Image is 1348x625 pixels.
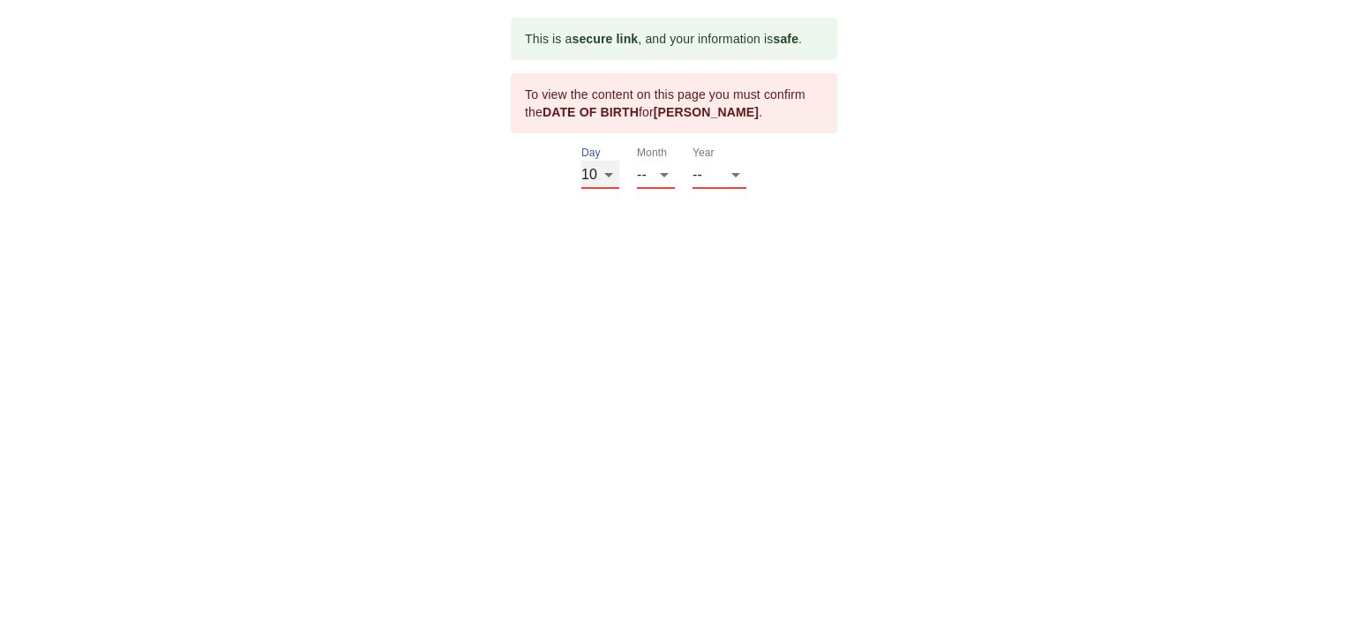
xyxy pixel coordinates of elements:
label: Day [581,148,601,159]
div: To view the content on this page you must confirm the for . [525,79,823,128]
b: DATE OF BIRTH [543,105,639,119]
b: [PERSON_NAME] [654,105,759,119]
label: Month [637,148,667,159]
b: safe [773,32,798,46]
label: Year [693,148,715,159]
div: This is a , and your information is . [525,23,802,55]
b: secure link [572,32,638,46]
